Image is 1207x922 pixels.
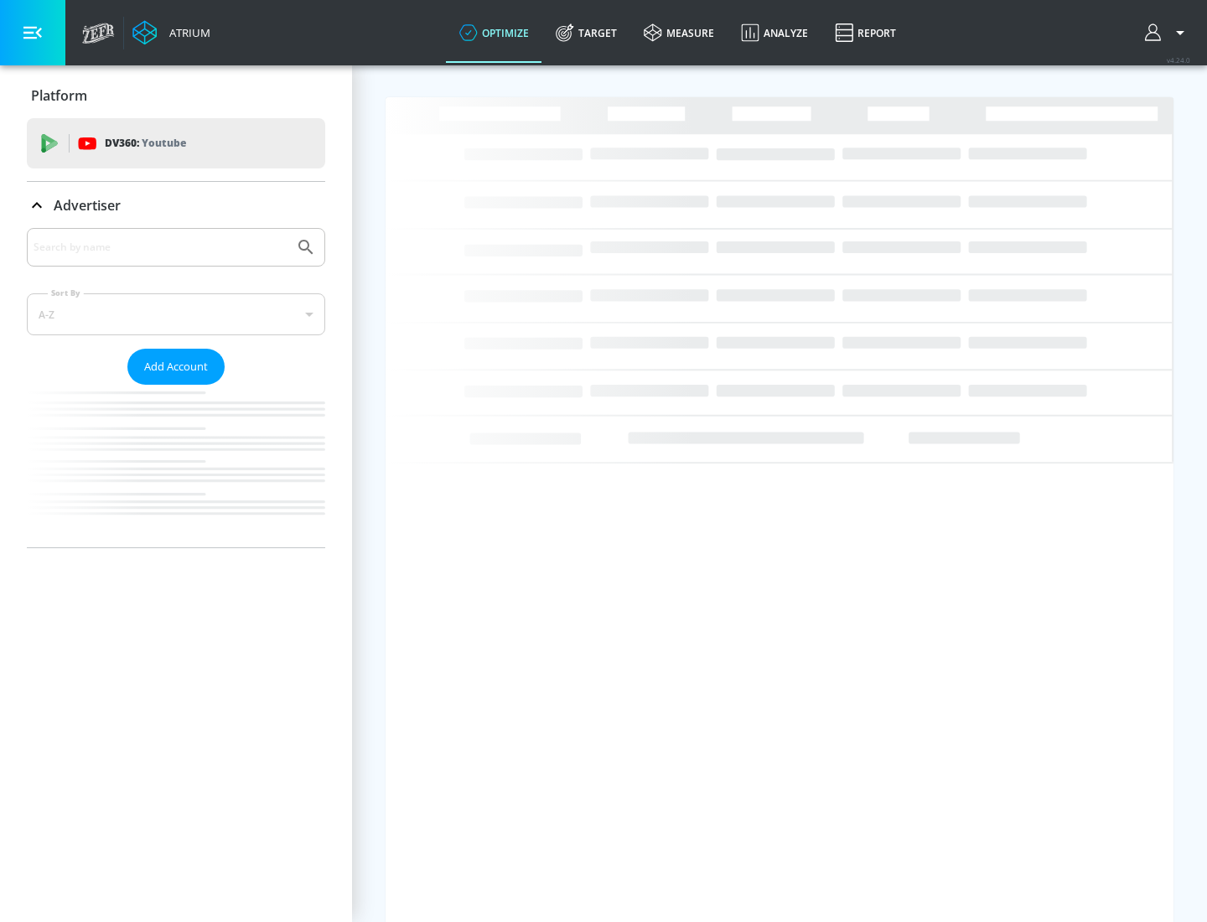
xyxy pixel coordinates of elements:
[34,236,288,258] input: Search by name
[630,3,728,63] a: measure
[31,86,87,105] p: Platform
[542,3,630,63] a: Target
[27,385,325,547] nav: list of Advertiser
[27,293,325,335] div: A-Z
[27,72,325,119] div: Platform
[142,134,186,152] p: Youtube
[728,3,821,63] a: Analyze
[127,349,225,385] button: Add Account
[54,196,121,215] p: Advertiser
[163,25,210,40] div: Atrium
[821,3,909,63] a: Report
[105,134,186,153] p: DV360:
[144,357,208,376] span: Add Account
[132,20,210,45] a: Atrium
[1167,55,1190,65] span: v 4.24.0
[27,118,325,168] div: DV360: Youtube
[27,182,325,229] div: Advertiser
[446,3,542,63] a: optimize
[48,287,84,298] label: Sort By
[27,228,325,547] div: Advertiser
